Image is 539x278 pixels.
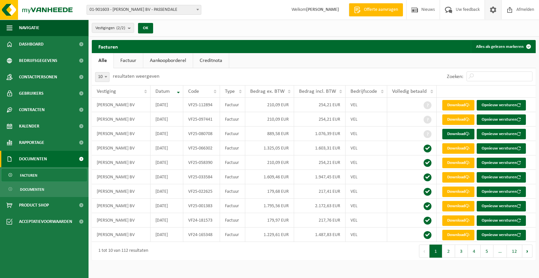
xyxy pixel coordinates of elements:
[522,245,532,258] button: Next
[294,155,346,170] td: 254,21 EUR
[245,184,294,199] td: 179,68 EUR
[468,245,481,258] button: 4
[477,114,526,125] button: Opnieuw versturen
[346,155,387,170] td: VEL
[299,89,336,94] span: Bedrag incl. BTW
[294,213,346,228] td: 217,76 EUR
[183,127,220,141] td: VF25-080708
[97,89,116,94] span: Vestiging
[349,3,403,16] a: Offerte aanvragen
[150,141,184,155] td: [DATE]
[183,228,220,242] td: VF24-165348
[220,112,245,127] td: Factuur
[346,98,387,112] td: VEL
[19,213,72,230] span: Acceptatievoorwaarden
[19,134,44,151] span: Rapportage
[19,197,49,213] span: Product Shop
[294,127,346,141] td: 1.076,39 EUR
[183,155,220,170] td: VF25-058390
[346,184,387,199] td: VEL
[471,40,535,53] button: Alles als gelezen markeren
[92,228,150,242] td: [PERSON_NAME] BV
[150,184,184,199] td: [DATE]
[294,170,346,184] td: 1.947,45 EUR
[92,112,150,127] td: [PERSON_NAME] BV
[155,89,170,94] span: Datum
[294,199,346,213] td: 2.172,63 EUR
[220,98,245,112] td: Factuur
[19,151,47,167] span: Documenten
[455,245,468,258] button: 3
[183,184,220,199] td: VF25-022625
[442,100,474,110] a: Download
[150,170,184,184] td: [DATE]
[392,89,427,94] span: Volledig betaald
[419,245,429,258] button: Previous
[19,102,45,118] span: Contracten
[92,199,150,213] td: [PERSON_NAME] BV
[250,89,285,94] span: Bedrag ex. BTW
[19,20,39,36] span: Navigatie
[477,201,526,211] button: Opnieuw versturen
[294,184,346,199] td: 217,41 EUR
[477,187,526,197] button: Opnieuw versturen
[346,213,387,228] td: VEL
[442,230,474,240] a: Download
[442,129,474,139] a: Download
[362,7,400,13] span: Offerte aanvragen
[245,141,294,155] td: 1.325,05 EUR
[477,230,526,240] button: Opnieuw versturen
[2,183,87,195] a: Documenten
[220,184,245,199] td: Factuur
[477,143,526,154] button: Opnieuw versturen
[442,172,474,183] a: Download
[477,129,526,139] button: Opnieuw versturen
[116,26,125,30] count: (2/2)
[183,141,220,155] td: VF25-066302
[493,245,507,258] span: …
[183,213,220,228] td: VF24-181573
[220,170,245,184] td: Factuur
[245,155,294,170] td: 210,09 EUR
[442,187,474,197] a: Download
[150,155,184,170] td: [DATE]
[442,201,474,211] a: Download
[346,112,387,127] td: VEL
[143,53,193,68] a: Aankoopborderel
[150,228,184,242] td: [DATE]
[346,170,387,184] td: VEL
[220,127,245,141] td: Factuur
[220,141,245,155] td: Factuur
[442,158,474,168] a: Download
[92,98,150,112] td: [PERSON_NAME] BV
[95,23,125,33] span: Vestigingen
[442,215,474,226] a: Download
[19,85,44,102] span: Gebruikers
[92,184,150,199] td: [PERSON_NAME] BV
[92,141,150,155] td: [PERSON_NAME] BV
[183,170,220,184] td: VF25-033584
[150,112,184,127] td: [DATE]
[442,245,455,258] button: 2
[306,7,339,12] strong: [PERSON_NAME]
[220,228,245,242] td: Factuur
[92,170,150,184] td: [PERSON_NAME] BV
[92,127,150,141] td: [PERSON_NAME] BV
[245,112,294,127] td: 210,09 EUR
[183,98,220,112] td: VF25-112894
[92,23,134,33] button: Vestigingen(2/2)
[113,74,159,79] label: resultaten weergeven
[20,183,44,196] span: Documenten
[114,53,143,68] a: Factuur
[477,100,526,110] button: Opnieuw versturen
[183,199,220,213] td: VF25-001383
[138,23,153,33] button: OK
[95,72,109,82] span: 10
[245,170,294,184] td: 1.609,46 EUR
[19,69,57,85] span: Contactpersonen
[19,118,39,134] span: Kalender
[19,52,57,69] span: Bedrijfsgegevens
[20,169,37,182] span: Facturen
[481,245,493,258] button: 5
